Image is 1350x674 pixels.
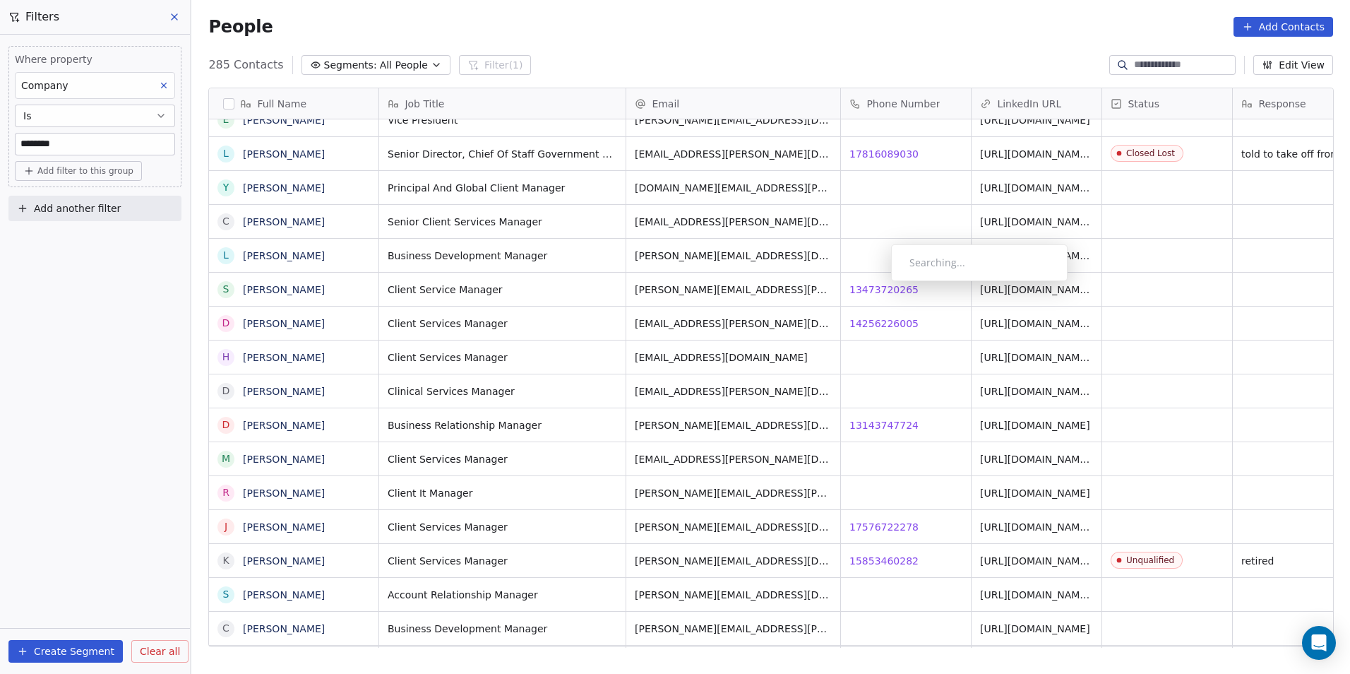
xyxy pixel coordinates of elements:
span: Segments: [324,58,377,73]
div: S [223,587,229,602]
span: [PERSON_NAME][EMAIL_ADDRESS][PERSON_NAME][DOMAIN_NAME] [635,486,832,500]
a: [URL][DOMAIN_NAME][PERSON_NAME] [980,182,1172,194]
span: [PERSON_NAME][EMAIL_ADDRESS][DOMAIN_NAME] [635,418,832,432]
span: [PERSON_NAME][EMAIL_ADDRESS][PERSON_NAME][DOMAIN_NAME] [635,283,832,297]
span: Senior Director, Chief Of Staff Government Solutions [388,147,617,161]
span: 13473720265 [849,283,919,297]
div: M [222,451,230,466]
button: Add Contacts [1233,17,1333,37]
a: [URL][DOMAIN_NAME][PERSON_NAME] [980,521,1172,533]
span: [PERSON_NAME][EMAIL_ADDRESS][DOMAIN_NAME] [635,113,832,127]
div: Phone Number [841,88,971,119]
span: Client Services Manager [388,554,617,568]
div: J [225,519,227,534]
a: [PERSON_NAME] [243,352,325,363]
div: Status [1102,88,1232,119]
a: [PERSON_NAME] [243,487,325,499]
a: [PERSON_NAME] [243,386,325,397]
a: [PERSON_NAME] [243,318,325,329]
span: [EMAIL_ADDRESS][PERSON_NAME][DOMAIN_NAME] [635,317,832,331]
div: Closed Lost [1126,148,1175,158]
button: Filter(1) [459,55,532,75]
span: 17576722278 [849,520,919,534]
div: L [223,248,229,263]
a: [URL][DOMAIN_NAME][PERSON_NAME] [980,555,1172,567]
span: [PERSON_NAME][EMAIL_ADDRESS][DOMAIN_NAME] [635,520,832,534]
span: 15853460282 [849,554,919,568]
a: [URL][DOMAIN_NAME][PERSON_NAME] [980,284,1172,295]
a: [URL][DOMAIN_NAME][PERSON_NAME] [980,352,1172,363]
a: [URL][DOMAIN_NAME] [980,487,1090,499]
span: Phone Number [866,97,940,111]
a: [URL][DOMAIN_NAME][PERSON_NAME] [980,386,1172,397]
div: Unqualified [1126,555,1174,565]
a: [URL][DOMAIN_NAME][PERSON_NAME] [980,589,1172,601]
span: Job Title [405,97,444,111]
div: grid [209,119,379,648]
a: [PERSON_NAME] [243,284,325,295]
span: Vice President [388,113,617,127]
span: Principal And Global Client Manager [388,181,617,195]
span: LinkedIn URL [997,97,1061,111]
span: [PERSON_NAME][EMAIL_ADDRESS][DOMAIN_NAME] [635,588,832,602]
div: Open Intercom Messenger [1302,626,1336,660]
a: [PERSON_NAME] [243,216,325,227]
span: [EMAIL_ADDRESS][PERSON_NAME][DOMAIN_NAME] [635,147,832,161]
span: Response [1258,97,1306,111]
div: Searching... [909,256,1049,270]
a: [PERSON_NAME] [243,250,325,261]
span: Senior Client Services Manager [388,215,617,229]
span: [EMAIL_ADDRESS][DOMAIN_NAME] [635,350,832,365]
span: Client Services Manager [388,520,617,534]
a: [PERSON_NAME] [243,555,325,567]
a: [PERSON_NAME] [243,521,325,533]
span: Email [652,97,679,111]
a: [PERSON_NAME] [243,589,325,601]
a: [URL][DOMAIN_NAME][PERSON_NAME] [980,148,1172,160]
span: Business Development Manager [388,622,617,636]
span: [EMAIL_ADDRESS][PERSON_NAME][DOMAIN_NAME] [635,215,832,229]
a: [URL][DOMAIN_NAME][PERSON_NAME] [980,454,1172,465]
span: Client Service Manager [388,283,617,297]
div: Job Title [379,88,626,119]
span: Account Relationship Manager [388,588,617,602]
span: [EMAIL_ADDRESS][PERSON_NAME][DOMAIN_NAME] [635,384,832,398]
span: Full Name [257,97,306,111]
span: [EMAIL_ADDRESS][PERSON_NAME][DOMAIN_NAME] [635,452,832,466]
div: D [222,316,230,331]
span: 13143747724 [849,418,919,432]
div: Y [223,180,229,195]
div: K [223,553,229,568]
a: [URL][DOMAIN_NAME][PERSON_NAME] [980,250,1172,261]
div: Full Name [209,88,378,119]
span: [PERSON_NAME][EMAIL_ADDRESS][DOMAIN_NAME] [635,554,832,568]
span: Client Services Manager [388,452,617,466]
span: [PERSON_NAME][EMAIL_ADDRESS][DOMAIN_NAME] [635,249,832,263]
span: Business Development Manager [388,249,617,263]
span: Business Relationship Manager [388,418,617,432]
a: [PERSON_NAME] [243,114,325,126]
div: H [222,350,230,365]
span: 14256226005 [849,317,919,331]
span: All People [380,58,428,73]
div: R [223,485,230,500]
span: Status [1128,97,1159,111]
span: 17816089030 [849,147,919,161]
a: [PERSON_NAME] [243,182,325,194]
div: Email [626,88,840,119]
a: [URL][DOMAIN_NAME] [980,420,1090,431]
span: Client It Manager [388,486,617,500]
a: [URL][DOMAIN_NAME][PERSON_NAME] [980,216,1172,227]
div: C [223,214,230,229]
span: [PERSON_NAME][EMAIL_ADDRESS][PERSON_NAME][DOMAIN_NAME] [635,622,832,636]
a: [URL][DOMAIN_NAME] [980,114,1090,126]
div: L [223,146,229,161]
div: S [223,282,229,297]
span: Client Services Manager [388,317,617,331]
div: D [222,384,230,398]
span: 285 Contacts [208,57,283,73]
span: [DOMAIN_NAME][EMAIL_ADDRESS][PERSON_NAME][DOMAIN_NAME] [635,181,832,195]
a: [PERSON_NAME] [243,148,325,160]
a: [PERSON_NAME] [243,454,325,465]
div: C [223,621,230,636]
